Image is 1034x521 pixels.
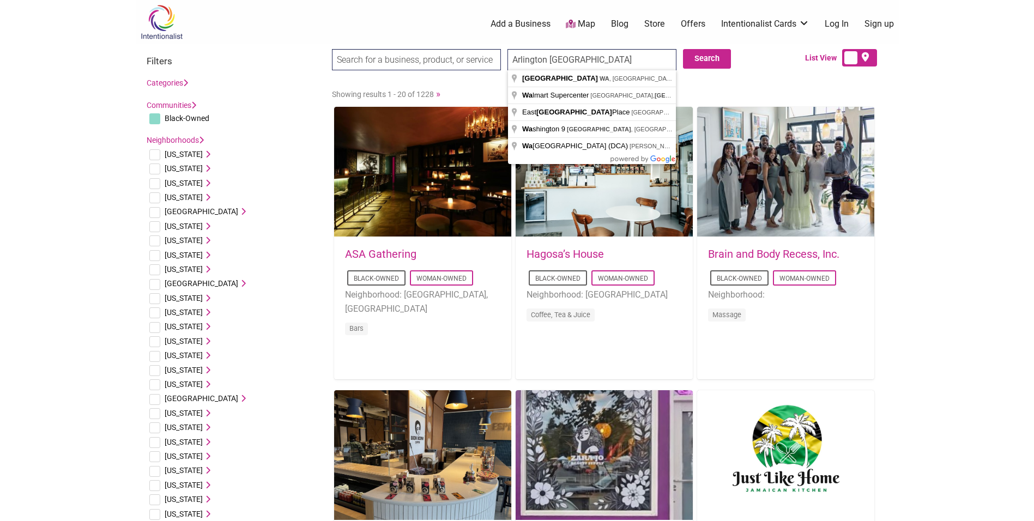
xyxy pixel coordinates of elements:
span: [US_STATE] [165,351,203,360]
span: WA [600,75,609,82]
input: Search for a business, product, or service [332,49,501,70]
span: [GEOGRAPHIC_DATA] [165,394,238,403]
a: Add a Business [491,18,551,30]
span: [GEOGRAPHIC_DATA] [522,74,598,82]
li: Neighborhood: [GEOGRAPHIC_DATA] [527,288,682,302]
span: Wa [522,142,533,150]
span: [US_STATE] [165,193,203,202]
span: Black-Owned [165,114,209,123]
a: Black-Owned [354,275,399,282]
span: [US_STATE] [165,452,203,461]
a: Black-Owned [717,275,762,282]
a: Store [644,18,665,30]
span: [US_STATE] [165,251,203,259]
input: Enter a Neighborhood, City, or State [507,49,676,70]
span: [US_STATE] [165,495,203,504]
a: Woman-Owned [416,275,467,282]
span: [US_STATE] [165,481,203,489]
span: [US_STATE] [165,510,203,518]
span: [GEOGRAPHIC_DATA] [165,207,238,216]
span: [US_STATE] [165,409,203,417]
span: [GEOGRAPHIC_DATA] [536,108,612,116]
span: [GEOGRAPHIC_DATA], , [GEOGRAPHIC_DATA], [GEOGRAPHIC_DATA] [590,92,850,99]
span: [GEOGRAPHIC_DATA] [165,279,238,288]
a: Offers [681,18,705,30]
span: [GEOGRAPHIC_DATA] (DCA) [522,142,630,150]
span: [PERSON_NAME][GEOGRAPHIC_DATA], , [GEOGRAPHIC_DATA], [GEOGRAPHIC_DATA] [630,143,939,149]
span: [US_STATE] [165,337,203,346]
span: Showing results 1 - 20 of 1228 [332,90,434,99]
span: [GEOGRAPHIC_DATA] [567,126,631,132]
span: [US_STATE] [165,179,203,187]
span: [US_STATE] [165,322,203,331]
a: Woman-Owned [779,275,830,282]
span: [US_STATE] [165,222,203,231]
span: [GEOGRAPHIC_DATA], , [GEOGRAPHIC_DATA] [631,109,771,116]
span: [GEOGRAPHIC_DATA] [655,92,719,99]
span: lmart Supercenter [522,91,590,99]
span: [US_STATE] [165,150,203,159]
a: Log In [825,18,849,30]
span: [US_STATE] [165,423,203,432]
span: [US_STATE] [165,438,203,446]
a: Communities [147,101,196,110]
span: List View [805,52,842,64]
span: shington 9 [522,125,567,133]
a: Sign up [864,18,894,30]
h3: Filters [147,56,321,66]
span: , [GEOGRAPHIC_DATA], [GEOGRAPHIC_DATA] [567,126,763,132]
a: Neighborhoods [147,136,204,144]
a: Massage [712,311,741,319]
a: Blog [611,18,628,30]
span: [US_STATE] [165,265,203,274]
span: [US_STATE] [165,308,203,317]
li: Neighborhood: [708,288,863,302]
span: [US_STATE] [165,294,203,302]
a: Hagosa’s House [527,247,604,260]
a: ASA Gathering [345,247,416,260]
a: » [436,88,440,99]
span: [US_STATE] [165,466,203,475]
span: Wa [522,91,533,99]
span: [US_STATE] [165,164,203,173]
button: Search [683,49,731,69]
span: [US_STATE] [165,236,203,245]
a: Categories [147,78,188,87]
a: Intentionalist Cards [721,18,809,30]
span: , [GEOGRAPHIC_DATA] [600,75,675,82]
a: Woman-Owned [598,275,648,282]
span: Wa [522,125,533,133]
a: Map [566,18,595,31]
a: Brain and Body Recess, Inc. [708,247,839,260]
a: Black-Owned [535,275,581,282]
a: Coffee, Tea & Juice [531,311,590,319]
li: Neighborhood: [GEOGRAPHIC_DATA], [GEOGRAPHIC_DATA] [345,288,500,316]
a: Bars [349,324,364,332]
span: [US_STATE] [165,380,203,389]
span: East Place [522,108,631,116]
img: Intentionalist [136,4,188,40]
span: [US_STATE] [165,366,203,374]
